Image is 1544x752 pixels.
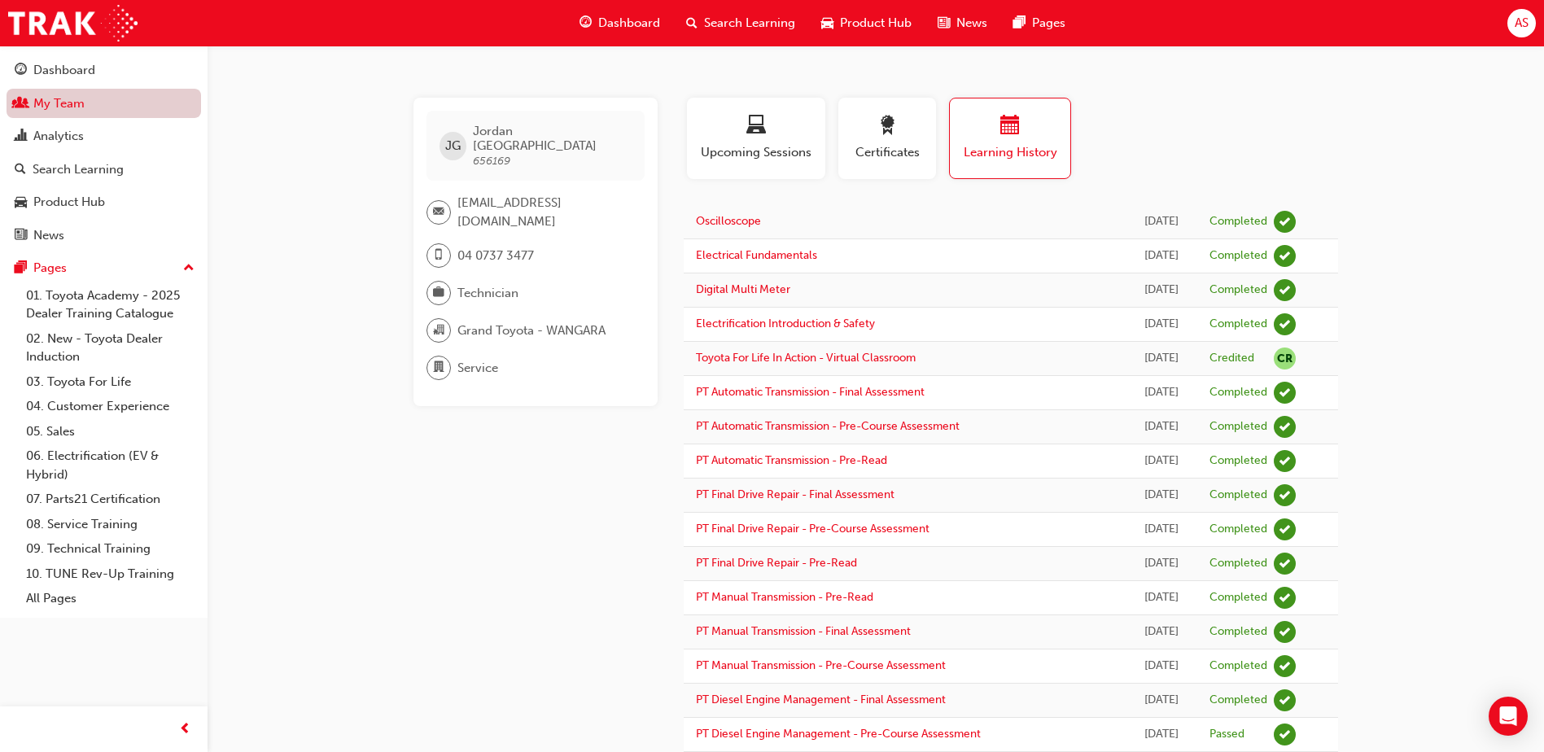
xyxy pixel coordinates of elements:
span: people-icon [15,97,27,111]
button: Pages [7,253,201,283]
div: Tue Aug 05 2025 08:14:01 GMT+0800 (Australian Western Standard Time) [1138,588,1185,607]
span: Learning History [962,143,1058,162]
span: department-icon [433,357,444,378]
div: Thu Aug 07 2025 15:45:47 GMT+0800 (Australian Western Standard Time) [1138,315,1185,334]
span: Technician [457,284,518,303]
span: Search Learning [704,14,795,33]
span: learningRecordVerb_COMPLETE-icon [1274,245,1296,267]
div: Open Intercom Messenger [1489,697,1528,736]
span: News [956,14,987,33]
a: PT Manual Transmission - Pre-Course Assessment [696,658,946,672]
a: 10. TUNE Rev-Up Training [20,562,201,587]
a: PT Automatic Transmission - Pre-Course Assessment [696,419,960,433]
button: Learning History [949,98,1071,179]
span: prev-icon [179,719,191,740]
div: Passed [1209,727,1244,742]
a: PT Final Drive Repair - Pre-Course Assessment [696,522,929,536]
button: AS [1507,9,1536,37]
span: guage-icon [15,63,27,78]
span: learningRecordVerb_COMPLETE-icon [1274,450,1296,472]
span: learningRecordVerb_COMPLETE-icon [1274,518,1296,540]
span: learningRecordVerb_COMPLETE-icon [1274,587,1296,609]
span: [EMAIL_ADDRESS][DOMAIN_NAME] [457,194,632,230]
a: guage-iconDashboard [566,7,673,40]
span: learningRecordVerb_PASS-icon [1274,724,1296,745]
div: Completed [1209,214,1267,230]
a: 04. Customer Experience [20,394,201,419]
div: Completed [1209,556,1267,571]
div: Completed [1209,248,1267,264]
div: Mon Aug 04 2025 15:25:58 GMT+0800 (Australian Western Standard Time) [1138,657,1185,675]
span: learningRecordVerb_COMPLETE-icon [1274,416,1296,438]
span: guage-icon [580,13,592,33]
span: up-icon [183,258,195,279]
button: Certificates [838,98,936,179]
span: learningRecordVerb_COMPLETE-icon [1274,621,1296,643]
span: AS [1515,14,1529,33]
span: briefcase-icon [433,282,444,304]
a: PT Final Drive Repair - Final Assessment [696,487,894,501]
div: Credited [1209,351,1254,366]
div: Completed [1209,693,1267,708]
span: null-icon [1274,348,1296,369]
a: Dashboard [7,55,201,85]
span: JG [445,137,461,155]
div: Tue Aug 05 2025 08:15:10 GMT+0800 (Australian Western Standard Time) [1138,554,1185,573]
a: Digital Multi Meter [696,282,790,296]
img: Trak [8,5,138,42]
div: Completed [1209,624,1267,640]
span: learningRecordVerb_COMPLETE-icon [1274,553,1296,575]
span: email-icon [433,202,444,223]
div: Thu Aug 07 2025 15:59:38 GMT+0800 (Australian Western Standard Time) [1138,281,1185,299]
a: 01. Toyota Academy - 2025 Dealer Training Catalogue [20,283,201,326]
div: Mon Aug 04 2025 15:07:21 GMT+0800 (Australian Western Standard Time) [1138,725,1185,744]
a: pages-iconPages [1000,7,1078,40]
span: Pages [1032,14,1065,33]
a: Search Learning [7,155,201,185]
span: learningRecordVerb_COMPLETE-icon [1274,279,1296,301]
div: Completed [1209,385,1267,400]
a: PT Automatic Transmission - Final Assessment [696,385,925,399]
span: learningRecordVerb_COMPLETE-icon [1274,689,1296,711]
span: mobile-icon [433,245,444,266]
a: 02. New - Toyota Dealer Induction [20,326,201,369]
span: Product Hub [840,14,912,33]
span: learningRecordVerb_COMPLETE-icon [1274,211,1296,233]
a: PT Diesel Engine Management - Pre-Course Assessment [696,727,981,741]
a: PT Manual Transmission - Pre-Read [696,590,873,604]
span: award-icon [877,116,897,138]
div: Dashboard [33,61,95,80]
div: Fri Aug 08 2025 07:29:32 GMT+0800 (Australian Western Standard Time) [1138,212,1185,231]
span: learningRecordVerb_COMPLETE-icon [1274,382,1296,404]
a: PT Automatic Transmission - Pre-Read [696,453,887,467]
div: Completed [1209,487,1267,503]
a: Product Hub [7,187,201,217]
span: Jordan [GEOGRAPHIC_DATA] [473,124,632,153]
div: Analytics [33,127,84,146]
div: News [33,226,64,245]
a: My Team [7,89,201,119]
div: Completed [1209,658,1267,674]
span: car-icon [15,195,27,210]
div: Fri Aug 08 2025 07:15:59 GMT+0800 (Australian Western Standard Time) [1138,247,1185,265]
span: news-icon [15,229,27,243]
a: Toyota For Life In Action - Virtual Classroom [696,351,916,365]
a: 06. Electrification (EV & Hybrid) [20,444,201,487]
a: search-iconSearch Learning [673,7,808,40]
div: Completed [1209,522,1267,537]
span: organisation-icon [433,320,444,341]
a: car-iconProduct Hub [808,7,925,40]
div: Tue Aug 05 2025 08:48:40 GMT+0800 (Australian Western Standard Time) [1138,383,1185,402]
span: calendar-icon [1000,116,1020,138]
a: 07. Parts21 Certification [20,487,201,512]
a: news-iconNews [925,7,1000,40]
span: 656169 [473,154,510,168]
div: Completed [1209,317,1267,332]
a: 09. Technical Training [20,536,201,562]
span: Certificates [851,143,924,162]
div: Product Hub [33,193,105,212]
span: search-icon [15,163,26,177]
span: Grand Toyota - WANGARA [457,321,606,340]
div: Tue Aug 05 2025 08:24:05 GMT+0800 (Australian Western Standard Time) [1138,486,1185,505]
div: Tue Aug 05 2025 08:24:59 GMT+0800 (Australian Western Standard Time) [1138,452,1185,470]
